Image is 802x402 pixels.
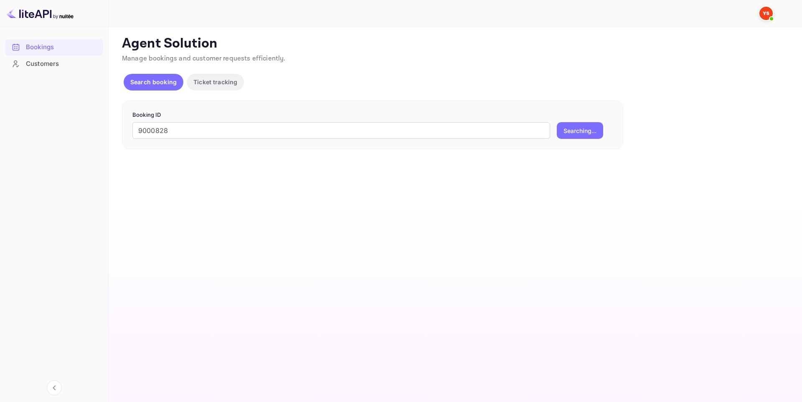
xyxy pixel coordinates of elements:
[5,56,103,71] a: Customers
[557,122,603,139] button: Searching...
[193,78,237,86] p: Ticket tracking
[130,78,177,86] p: Search booking
[26,43,99,52] div: Bookings
[5,39,103,55] div: Bookings
[132,111,613,119] p: Booking ID
[7,7,74,20] img: LiteAPI logo
[122,35,787,52] p: Agent Solution
[122,54,286,63] span: Manage bookings and customer requests efficiently.
[5,56,103,72] div: Customers
[132,122,550,139] input: Enter Booking ID (e.g., 63782194)
[26,59,99,69] div: Customers
[47,380,62,395] button: Collapse navigation
[759,7,773,20] img: Yandex Support
[5,39,103,55] a: Bookings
